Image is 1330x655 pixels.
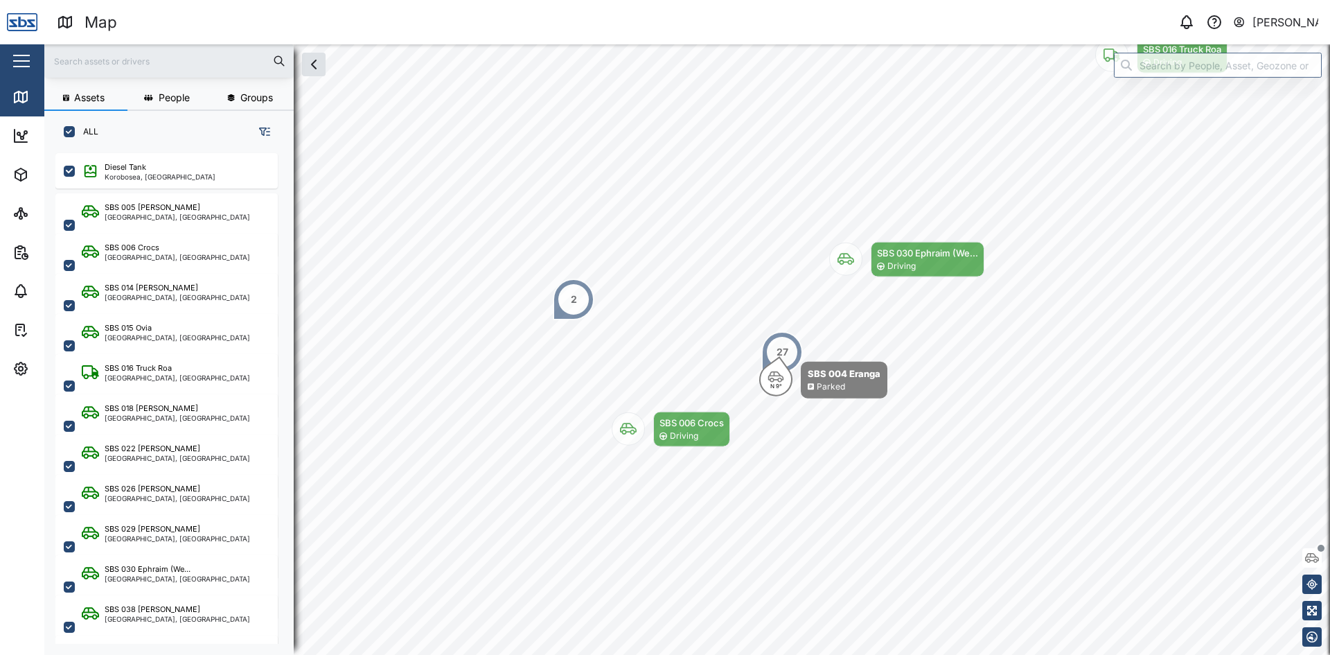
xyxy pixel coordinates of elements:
[105,374,250,381] div: [GEOGRAPHIC_DATA], [GEOGRAPHIC_DATA]
[105,363,172,374] div: SBS 016 Truck Roa
[53,51,285,71] input: Search assets or drivers
[612,412,730,447] div: Map marker
[877,246,978,260] div: SBS 030 Ephraim (We...
[887,260,916,273] div: Driving
[1232,12,1319,32] button: [PERSON_NAME]
[36,361,85,376] div: Settings
[105,535,250,542] div: [GEOGRAPHIC_DATA], [GEOGRAPHIC_DATA]
[1114,53,1322,78] input: Search by People, Asset, Geozone or Place
[105,282,198,294] div: SBS 014 [PERSON_NAME]
[105,414,250,421] div: [GEOGRAPHIC_DATA], [GEOGRAPHIC_DATA]
[761,331,803,373] div: Map marker
[670,430,698,443] div: Driving
[36,89,67,105] div: Map
[105,495,250,502] div: [GEOGRAPHIC_DATA], [GEOGRAPHIC_DATA]
[85,10,117,35] div: Map
[36,322,74,338] div: Tasks
[36,128,98,143] div: Dashboard
[105,213,250,220] div: [GEOGRAPHIC_DATA], [GEOGRAPHIC_DATA]
[571,292,577,307] div: 2
[770,383,782,389] div: N 9°
[74,93,105,103] span: Assets
[7,7,37,37] img: Main Logo
[759,362,887,399] div: Map marker
[1095,38,1227,73] div: Map marker
[105,173,215,180] div: Korobosea, [GEOGRAPHIC_DATA]
[105,334,250,341] div: [GEOGRAPHIC_DATA], [GEOGRAPHIC_DATA]
[105,564,190,575] div: SBS 030 Ephraim (We...
[105,161,146,173] div: Diesel Tank
[36,245,83,260] div: Reports
[659,416,724,430] div: SBS 006 Crocs
[105,202,200,213] div: SBS 005 [PERSON_NAME]
[553,279,594,320] div: Map marker
[808,367,880,381] div: SBS 004 Eranga
[36,283,79,299] div: Alarms
[105,294,250,301] div: [GEOGRAPHIC_DATA], [GEOGRAPHIC_DATA]
[75,126,98,137] label: ALL
[44,44,1330,655] canvas: Map
[817,381,845,394] div: Parked
[105,242,159,254] div: SBS 006 Crocs
[105,483,200,495] div: SBS 026 [PERSON_NAME]
[105,322,152,334] div: SBS 015 Ovia
[829,242,984,277] div: Map marker
[36,206,69,221] div: Sites
[105,604,200,615] div: SBS 038 [PERSON_NAME]
[777,344,788,360] div: 27
[1143,42,1221,56] div: SBS 016 Truck Roa
[240,93,273,103] span: Groups
[105,443,200,455] div: SBS 022 [PERSON_NAME]
[105,523,200,535] div: SBS 029 [PERSON_NAME]
[55,148,293,644] div: grid
[1252,14,1319,31] div: [PERSON_NAME]
[105,455,250,462] div: [GEOGRAPHIC_DATA], [GEOGRAPHIC_DATA]
[105,403,198,414] div: SBS 018 [PERSON_NAME]
[36,167,79,182] div: Assets
[105,254,250,261] div: [GEOGRAPHIC_DATA], [GEOGRAPHIC_DATA]
[105,615,250,622] div: [GEOGRAPHIC_DATA], [GEOGRAPHIC_DATA]
[105,575,250,582] div: [GEOGRAPHIC_DATA], [GEOGRAPHIC_DATA]
[159,93,190,103] span: People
